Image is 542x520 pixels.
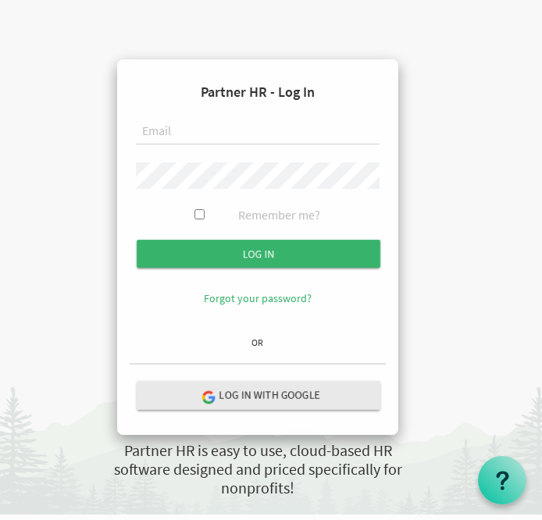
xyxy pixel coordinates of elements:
[23,477,492,500] div: nonprofits!
[137,381,380,410] button: Log in with Google
[23,458,492,481] div: software designed and priced specifically for
[130,72,386,112] h4: Partner HR - Log In
[137,240,380,268] input: Log in
[238,206,320,224] label: Remember me?
[23,440,492,462] div: Partner HR is easy to use, cloud-based HR
[201,390,215,404] img: google-logo.png
[130,337,386,347] h6: OR
[204,291,312,305] a: Forgot your password?
[136,119,380,145] input: Email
